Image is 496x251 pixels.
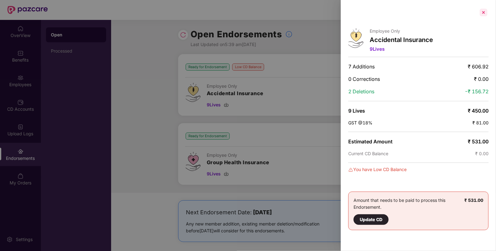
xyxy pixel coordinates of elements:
[348,151,388,156] span: Current CD Balance
[348,138,393,145] span: Estimated Amount
[348,88,374,95] span: 2 Deletions
[348,167,353,172] img: svg+xml;base64,PHN2ZyBpZD0iRGFuZ2VyLTMyeDMyIiB4bWxucz0iaHR0cDovL3d3dy53My5vcmcvMjAwMC9zdmciIHdpZH...
[465,88,489,95] span: -₹ 156.72
[348,108,365,114] span: 9 Lives
[370,28,433,34] p: Employee Only
[370,46,385,52] span: 9 Lives
[348,166,489,173] div: You have Low CD Balance
[348,120,372,125] span: GST @18%
[348,28,363,48] img: svg+xml;base64,PHN2ZyB4bWxucz0iaHR0cDovL3d3dy53My5vcmcvMjAwMC9zdmciIHdpZHRoPSI0OS4zMjEiIGhlaWdodD...
[354,197,464,225] div: Amount that needs to be paid to process this Endorsement.
[472,120,489,125] span: ₹ 81.00
[360,216,382,223] div: Update CD
[468,108,489,114] span: ₹ 450.00
[468,138,489,145] span: ₹ 531.00
[475,151,489,156] span: ₹ 0.00
[370,36,433,44] p: Accidental Insurance
[464,198,483,203] b: ₹ 531.00
[348,76,380,82] span: 0 Corrections
[474,76,489,82] span: ₹ 0.00
[468,63,489,70] span: ₹ 606.92
[348,63,375,70] span: 7 Additions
